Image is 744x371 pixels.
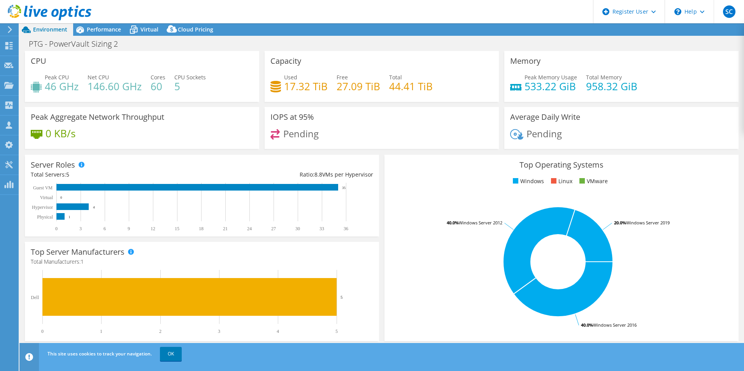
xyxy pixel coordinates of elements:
[40,195,53,200] text: Virtual
[25,40,130,48] h1: PTG - PowerVault Sizing 2
[31,295,39,300] text: Dell
[270,57,301,65] h3: Capacity
[81,258,84,265] span: 1
[389,73,402,81] span: Total
[128,226,130,231] text: 9
[626,220,670,226] tspan: Windows Server 2019
[271,226,276,231] text: 27
[319,226,324,231] text: 33
[174,82,206,91] h4: 5
[45,82,79,91] h4: 46 GHz
[202,170,373,179] div: Ratio: VMs per Hypervisor
[93,205,95,209] text: 4
[577,177,608,185] li: VMware
[295,226,300,231] text: 30
[277,329,279,334] text: 4
[510,113,580,121] h3: Average Daily Write
[88,73,109,81] span: Net CPU
[344,226,348,231] text: 36
[174,73,206,81] span: CPU Sockets
[46,129,75,138] h4: 0 KB/s
[549,177,572,185] li: Linux
[68,215,70,219] text: 1
[511,177,544,185] li: Windows
[447,220,459,226] tspan: 40.0%
[674,8,681,15] svg: \n
[342,186,346,190] text: 35
[284,73,297,81] span: Used
[340,295,343,299] text: 5
[140,26,158,33] span: Virtual
[593,322,637,328] tspan: Windows Server 2016
[33,26,67,33] span: Environment
[525,73,577,81] span: Peak Memory Usage
[337,73,348,81] span: Free
[390,161,733,169] h3: Top Operating Systems
[510,57,540,65] h3: Memory
[247,226,252,231] text: 24
[284,82,328,91] h4: 17.32 TiB
[47,350,152,357] span: This site uses cookies to track your navigation.
[723,5,735,18] span: SC
[79,226,82,231] text: 3
[31,170,202,179] div: Total Servers:
[31,257,373,266] h4: Total Manufacturers:
[314,171,322,178] span: 8.8
[66,171,69,178] span: 5
[614,220,626,226] tspan: 20.0%
[389,82,433,91] h4: 44.41 TiB
[45,73,69,81] span: Peak CPU
[87,26,121,33] span: Performance
[459,220,502,226] tspan: Windows Server 2012
[31,248,125,256] h3: Top Server Manufacturers
[33,185,53,191] text: Guest VM
[151,82,165,91] h4: 60
[337,82,380,91] h4: 27.09 TiB
[60,196,62,199] text: 0
[31,57,46,65] h3: CPU
[218,329,220,334] text: 3
[151,73,165,81] span: Cores
[104,226,106,231] text: 6
[31,161,75,169] h3: Server Roles
[88,82,142,91] h4: 146.60 GHz
[581,322,593,328] tspan: 40.0%
[160,347,182,361] a: OK
[199,226,204,231] text: 18
[586,73,622,81] span: Total Memory
[335,329,338,334] text: 5
[151,226,155,231] text: 12
[223,226,228,231] text: 21
[178,26,213,33] span: Cloud Pricing
[31,113,164,121] h3: Peak Aggregate Network Throughput
[525,82,577,91] h4: 533.22 GiB
[41,329,44,334] text: 0
[32,205,53,210] text: Hypervisor
[159,329,161,334] text: 2
[283,127,319,140] span: Pending
[526,127,562,140] span: Pending
[37,214,53,220] text: Physical
[175,226,179,231] text: 15
[586,82,637,91] h4: 958.32 GiB
[55,226,58,231] text: 0
[270,113,314,121] h3: IOPS at 95%
[100,329,102,334] text: 1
